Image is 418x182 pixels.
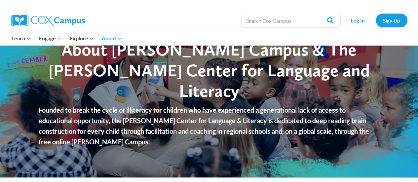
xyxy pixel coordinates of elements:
[376,14,407,27] a: Sign Up
[8,31,35,45] button: Child menu of Learn
[49,39,370,101] span: About [PERSON_NAME] Campus & The [PERSON_NAME] Center for Language and Literacy
[97,31,126,45] button: Child menu of About
[344,14,372,27] a: Log In
[65,31,98,45] button: Child menu of Explore
[8,31,126,45] nav: Primary Navigation
[39,105,379,147] p: Founded to break the cycle of illiteracy for children who have experienced a generational lack of...
[241,14,340,27] input: Search Cox Campus
[344,14,407,27] nav: Secondary Navigation
[35,31,65,45] button: Child menu of Engage
[11,15,85,26] img: Cox Campus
